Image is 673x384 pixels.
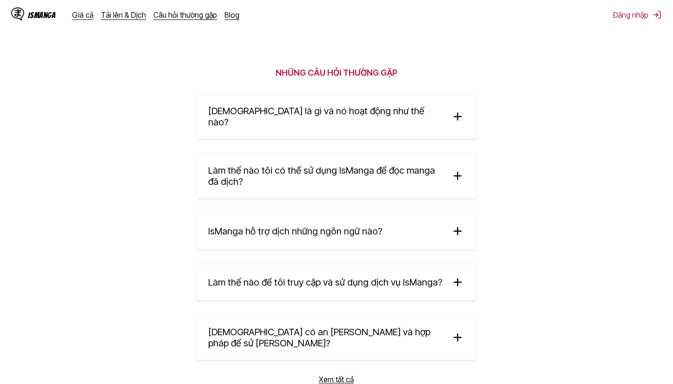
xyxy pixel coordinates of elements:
[225,10,240,20] a: Blog
[11,7,73,22] a: Logo IsMangaIsManga
[11,7,24,20] img: Logo IsManga
[208,105,424,128] font: [DEMOGRAPHIC_DATA] là gì và nó hoạt động như thế nào?
[451,331,465,345] img: cộng thêm
[28,11,56,20] font: IsManga
[653,10,662,20] img: Đăng xuất
[197,154,476,198] summary: Làm thế nào tôi có thể sử dụng IsManga để đọc manga đã dịch?
[451,275,465,289] img: cộng thêm
[451,169,465,183] img: cộng thêm
[154,10,218,20] a: Câu hỏi thường gặp
[208,165,435,187] font: Làm thế nào tôi có thể sử dụng IsManga để đọc manga đã dịch?
[208,277,442,288] font: Làm thế nào để tôi truy cập và sử dụng dịch vụ IsManga?
[614,10,662,20] button: Đăng nhập
[319,375,354,384] a: Xem tất cả
[208,326,430,349] font: [DEMOGRAPHIC_DATA] có an [PERSON_NAME] và hợp pháp để sử [PERSON_NAME]?
[197,94,476,139] summary: [DEMOGRAPHIC_DATA] là gì và nó hoạt động như thế nào?
[197,213,476,249] summary: IsManga hỗ trợ dịch những ngôn ngữ nào?
[208,226,383,237] font: IsManga hỗ trợ dịch những ngôn ngữ nào?
[101,10,146,20] a: Tải lên & Dịch
[197,315,476,360] summary: [DEMOGRAPHIC_DATA] có an [PERSON_NAME] và hợp pháp để sử [PERSON_NAME]?
[73,10,94,20] a: Giá cả
[276,68,397,78] font: Những câu hỏi thường gặp
[197,264,476,300] summary: Làm thế nào để tôi truy cập và sử dụng dịch vụ IsManga?
[451,110,465,124] img: cộng thêm
[614,10,649,20] font: Đăng nhập
[451,224,465,238] img: cộng thêm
